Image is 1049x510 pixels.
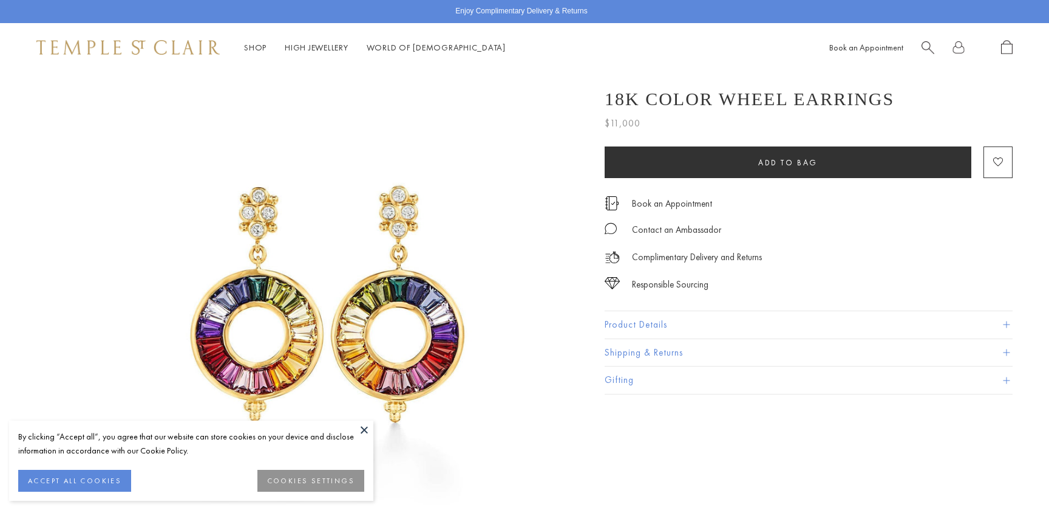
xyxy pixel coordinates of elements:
[758,157,818,168] span: Add to bag
[1001,40,1013,55] a: Open Shopping Bag
[605,146,971,178] button: Add to bag
[605,222,617,235] img: MessageIcon-01_2.svg
[605,367,1013,394] button: Gifting
[632,197,712,210] a: Book an Appointment
[605,250,620,265] img: icon_delivery.svg
[36,40,220,55] img: Temple St. Clair
[257,470,364,492] button: COOKIES SETTINGS
[922,40,934,55] a: Search
[605,339,1013,367] button: Shipping & Returns
[605,311,1013,339] button: Product Details
[829,42,903,53] a: Book an Appointment
[605,115,640,131] span: $11,000
[605,196,619,210] img: icon_appointment.svg
[632,277,708,292] div: Responsible Sourcing
[632,250,762,265] p: Complimentary Delivery and Returns
[455,5,587,18] p: Enjoy Complimentary Delivery & Returns
[605,89,894,109] h1: 18K Color Wheel Earrings
[18,430,364,458] div: By clicking “Accept all”, you agree that our website can store cookies on your device and disclos...
[605,277,620,289] img: icon_sourcing.svg
[632,222,721,238] div: Contact an Ambassador
[244,40,506,55] nav: Main navigation
[367,42,506,53] a: World of [DEMOGRAPHIC_DATA]World of [DEMOGRAPHIC_DATA]
[18,470,131,492] button: ACCEPT ALL COOKIES
[285,42,348,53] a: High JewelleryHigh Jewellery
[244,42,266,53] a: ShopShop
